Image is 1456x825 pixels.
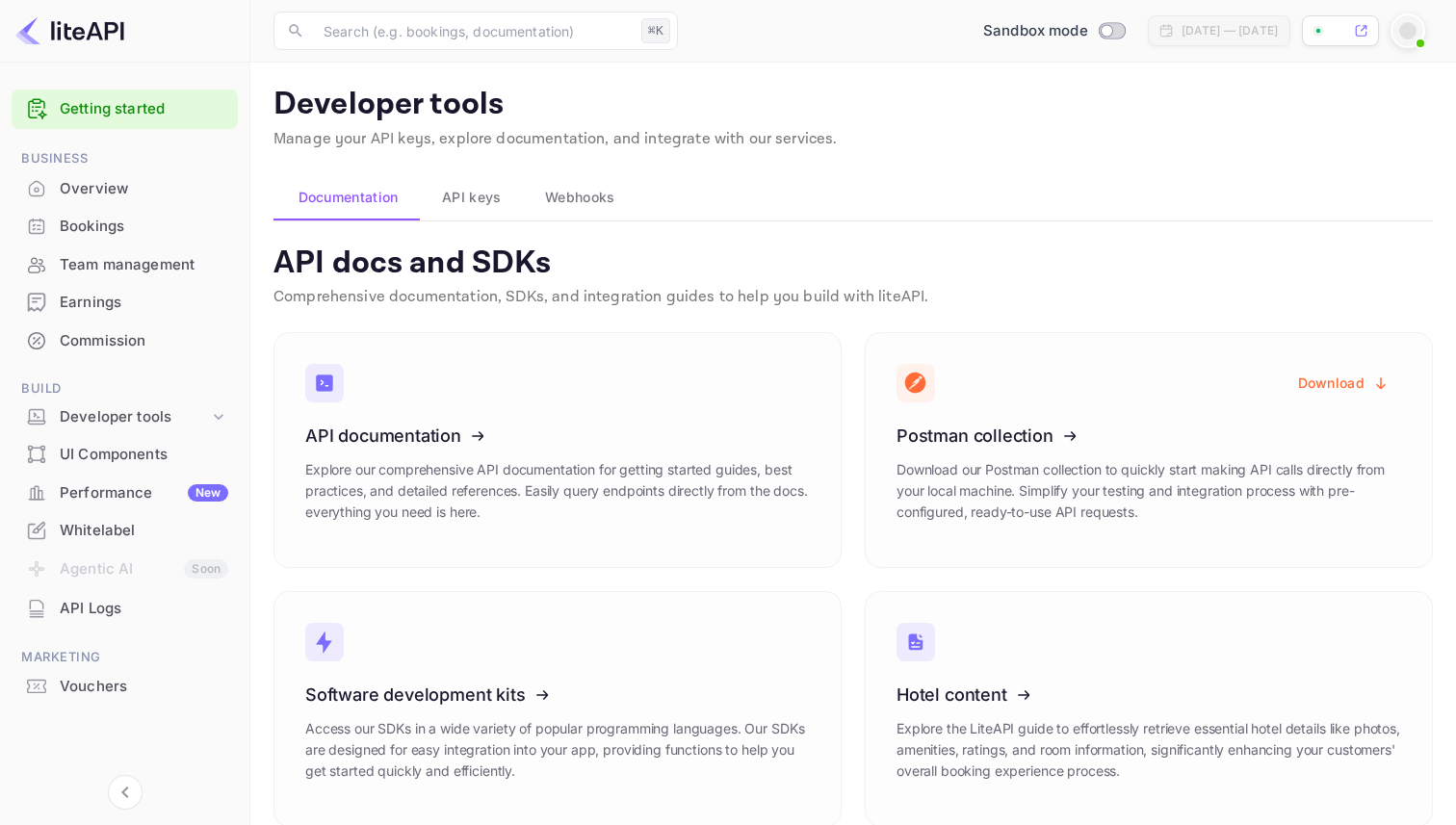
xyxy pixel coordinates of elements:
p: Comprehensive documentation, SDKs, and integration guides to help you build with liteAPI. [273,286,1433,309]
div: Vouchers [12,668,238,706]
div: ⌘K [641,18,670,43]
button: Download [1287,365,1401,402]
span: Documentation [299,186,399,209]
a: PerformanceNew [12,475,238,510]
div: Performance [60,482,228,504]
div: API Logs [12,590,238,628]
div: API Logs [60,598,228,620]
div: [DATE] — [DATE] [1182,22,1278,39]
div: Overview [12,170,238,208]
input: Search (e.g. bookings, documentation) [312,12,634,50]
div: Vouchers [60,676,228,698]
a: Commission [12,322,238,358]
p: Explore our comprehensive API documentation for getting started guides, best practices, and detai... [305,459,810,523]
h3: Software development kits [305,684,810,705]
p: Explore the LiteAPI guide to effortlessly retrieve essential hotel details like photos, amenities... [897,718,1401,782]
p: Download our Postman collection to quickly start making API calls directly from your local machin... [897,459,1401,523]
div: Earnings [12,284,238,322]
div: Team management [60,254,228,276]
div: Whitelabel [12,512,238,550]
h3: Hotel content [897,684,1401,705]
a: API documentationExplore our comprehensive API documentation for getting started guides, best pra... [273,332,842,568]
img: LiteAPI logo [15,15,124,46]
a: Team management [12,246,238,282]
div: Switch to Production mode [975,20,1132,42]
div: Developer tools [60,406,209,428]
span: API keys [442,186,501,209]
a: Bookings [12,208,238,244]
span: Sandbox mode [983,20,1088,42]
div: Commission [12,322,238,360]
a: Vouchers [12,668,238,704]
div: Bookings [60,216,228,238]
a: Whitelabel [12,512,238,548]
a: Earnings [12,284,238,320]
div: Commission [60,330,228,352]
div: UI Components [60,444,228,466]
div: PerformanceNew [12,475,238,512]
a: API Logs [12,590,238,626]
span: Business [12,148,238,169]
div: Overview [60,178,228,200]
span: Webhooks [545,186,614,209]
div: Team management [12,246,238,284]
a: Getting started [60,98,228,120]
p: Developer tools [273,86,1433,124]
h3: API documentation [305,425,810,446]
p: API docs and SDKs [273,245,1433,283]
div: Bookings [12,208,238,245]
h3: Postman collection [897,425,1401,446]
p: Manage your API keys, explore documentation, and integrate with our services. [273,128,1433,151]
div: New [188,484,228,502]
div: Earnings [60,292,228,314]
span: Build [12,378,238,400]
span: Marketing [12,647,238,668]
a: Overview [12,170,238,206]
button: Collapse navigation [108,775,143,810]
div: Getting started [12,90,238,129]
div: account-settings tabs [273,174,1433,220]
p: Access our SDKs in a wide variety of popular programming languages. Our SDKs are designed for eas... [305,718,810,782]
div: Whitelabel [60,520,228,542]
div: UI Components [12,436,238,474]
a: UI Components [12,436,238,472]
div: Developer tools [12,400,238,434]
